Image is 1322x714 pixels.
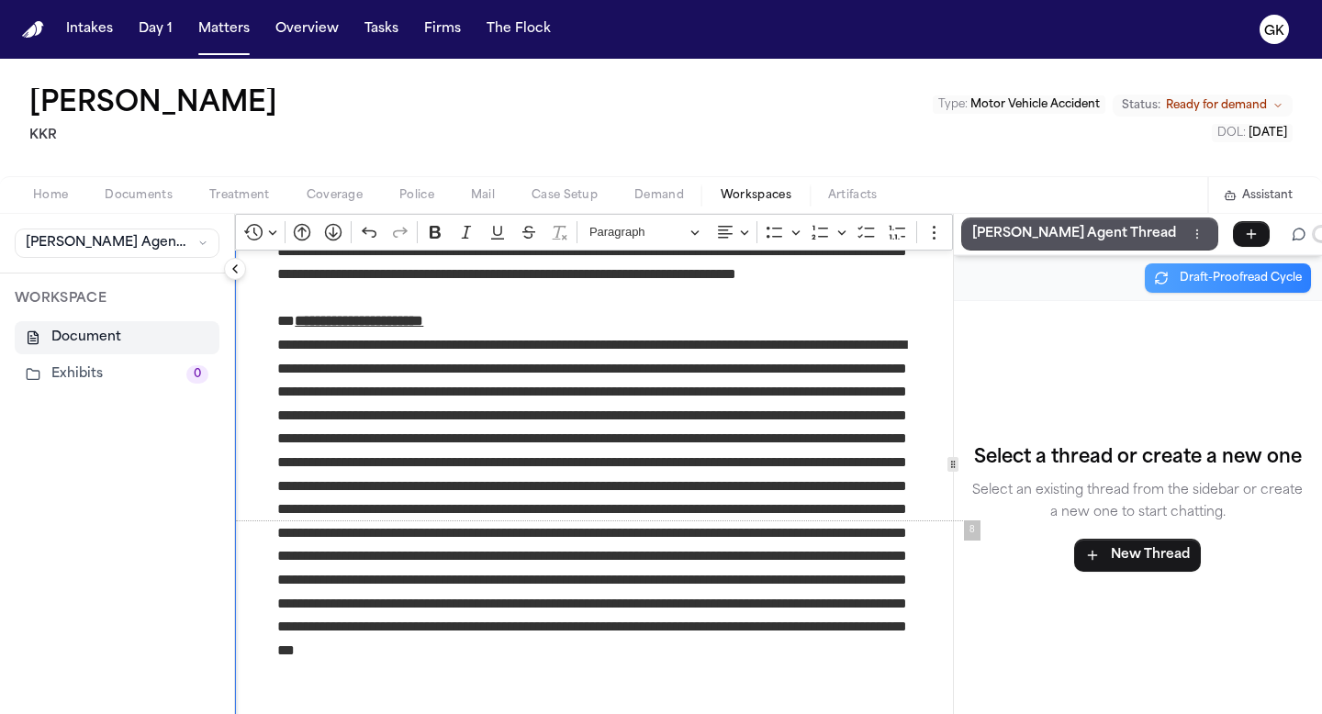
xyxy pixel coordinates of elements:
span: Ready for demand [1166,98,1267,113]
span: Assistant [1242,188,1293,203]
span: 0 [186,365,208,384]
p: WORKSPACE [15,288,219,310]
span: [DATE] [1249,128,1287,139]
h2: KKR [29,125,285,147]
span: Workspaces [721,188,791,203]
span: Police [399,188,434,203]
button: Change status from Ready for demand [1113,95,1293,117]
span: Demand [634,188,684,203]
button: Matters [191,13,257,46]
span: Paragraph [589,221,685,243]
span: Status: [1122,98,1160,113]
a: Home [22,21,44,39]
button: Thread actions [1187,224,1207,244]
p: Select an existing thread from the sidebar or create a new one to start chatting. [969,480,1307,524]
span: Type : [938,99,968,110]
span: Draft-Proofread Cycle [1180,271,1302,285]
span: DOL : [1217,128,1246,139]
span: Artifacts [828,188,878,203]
span: Case Setup [532,188,598,203]
span: Mail [471,188,495,203]
img: Finch Logo [22,21,44,39]
span: Documents [105,188,173,203]
button: Document [15,321,219,354]
button: New Thread [1074,539,1201,572]
span: Coverage [307,188,363,203]
h4: Select a thread or create a new one [969,443,1307,473]
button: [PERSON_NAME] Agent Demand [15,229,219,258]
button: Day 1 [131,13,180,46]
h1: [PERSON_NAME] [29,88,277,121]
button: Tasks [357,13,406,46]
button: Exhibits0 [15,358,219,391]
button: Firms [417,13,468,46]
button: Edit DOL: 2024-11-16 [1212,124,1293,142]
div: Editor toolbar [235,214,953,251]
button: The Flock [479,13,558,46]
button: Overview [268,13,346,46]
span: Motor Vehicle Accident [970,99,1100,110]
button: Paragraph, Heading [581,218,708,247]
button: Edit Type: Motor Vehicle Accident [933,95,1105,114]
button: Edit matter name [29,88,277,121]
button: [PERSON_NAME] Agent ThreadThread actions [961,218,1218,251]
button: Assistant [1224,188,1293,203]
button: Draft-Proofread Cycle [1145,263,1311,293]
button: Intakes [59,13,120,46]
span: Home [33,188,68,203]
button: Collapse sidebar [224,258,246,280]
span: Treatment [209,188,270,203]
